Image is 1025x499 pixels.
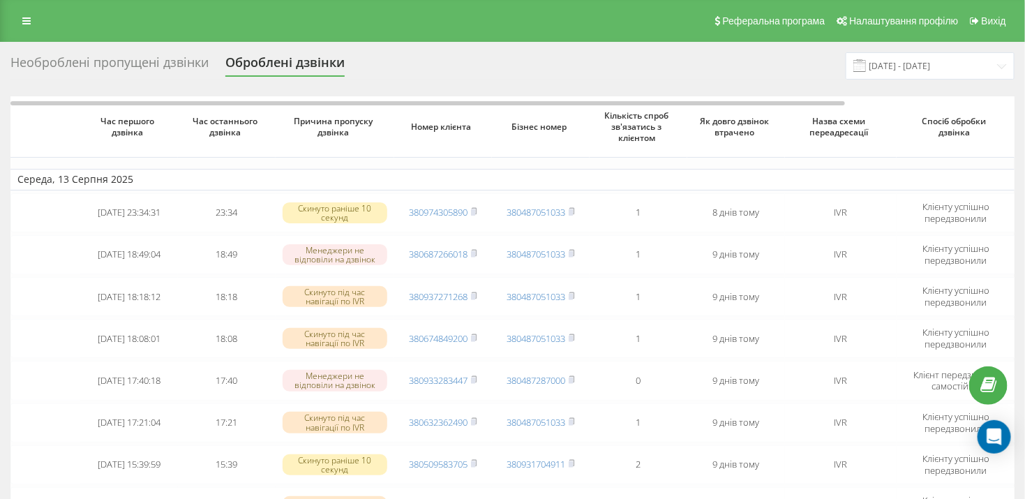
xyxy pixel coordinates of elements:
a: 380933283447 [409,374,467,387]
div: Скинуто під час навігації по IVR [283,286,387,307]
a: 380487051033 [507,206,565,218]
td: IVR [785,445,897,484]
td: [DATE] 15:39:59 [80,445,178,484]
td: Клієнту успішно передзвонили [897,235,1015,274]
td: 2 [590,445,687,484]
span: Кількість спроб зв'язатись з клієнтом [601,110,676,143]
span: Номер клієнта [405,121,481,133]
a: 380487287000 [507,374,565,387]
td: 9 днів тому [687,445,785,484]
span: Назва схеми переадресації [797,116,885,137]
td: IVR [785,235,897,274]
td: 18:08 [178,319,276,358]
td: 0 [590,361,687,400]
a: 380674849200 [409,332,467,345]
a: 380487051033 [507,416,565,429]
td: [DATE] 18:18:12 [80,277,178,316]
td: IVR [785,361,897,400]
div: Скинуто під час навігації по IVR [283,328,387,349]
a: 380487051033 [507,290,565,303]
a: 380487051033 [507,332,565,345]
td: [DATE] 18:49:04 [80,235,178,274]
span: Час першого дзвінка [91,116,167,137]
td: 18:49 [178,235,276,274]
td: 1 [590,277,687,316]
a: 380487051033 [507,248,565,260]
td: [DATE] 23:34:31 [80,193,178,232]
span: Вихід [982,15,1006,27]
a: 380931704911 [507,458,565,470]
td: IVR [785,403,897,442]
td: 23:34 [178,193,276,232]
td: [DATE] 18:08:01 [80,319,178,358]
td: Клієнту успішно передзвонили [897,193,1015,232]
span: Налаштування профілю [849,15,958,27]
span: Спосіб обробки дзвінка [909,116,1003,137]
a: 380974305890 [409,206,467,218]
td: Клієнту успішно передзвонили [897,319,1015,358]
a: 380509583705 [409,458,467,470]
td: Клієнт передзвонив самостійно [897,361,1015,400]
td: 9 днів тому [687,403,785,442]
td: Клієнту успішно передзвонили [897,445,1015,484]
span: Час останнього дзвінка [189,116,264,137]
a: 380687266018 [409,248,467,260]
div: Менеджери не відповіли на дзвінок [283,370,387,391]
div: Необроблені пропущені дзвінки [10,55,209,77]
span: Причина пропуску дзвінка [288,116,382,137]
td: 9 днів тому [687,277,785,316]
td: 1 [590,403,687,442]
a: 380632362490 [409,416,467,429]
td: 9 днів тому [687,235,785,274]
td: 15:39 [178,445,276,484]
div: Открыть Интерком Мессенджер [978,420,1011,454]
span: Як довго дзвінок втрачено [698,116,774,137]
div: Скинуто раніше 10 секунд [283,454,387,475]
td: IVR [785,193,897,232]
td: Клієнту успішно передзвонили [897,403,1015,442]
span: Реферальна програма [723,15,825,27]
td: Клієнту успішно передзвонили [897,277,1015,316]
td: 1 [590,319,687,358]
td: 17:40 [178,361,276,400]
td: 1 [590,235,687,274]
td: 9 днів тому [687,361,785,400]
td: 17:21 [178,403,276,442]
td: [DATE] 17:40:18 [80,361,178,400]
td: IVR [785,277,897,316]
td: 18:18 [178,277,276,316]
td: 1 [590,193,687,232]
td: [DATE] 17:21:04 [80,403,178,442]
td: 8 днів тому [687,193,785,232]
div: Оброблені дзвінки [225,55,345,77]
span: Бізнес номер [503,121,578,133]
div: Скинуто раніше 10 секунд [283,202,387,223]
div: Скинуто під час навігації по IVR [283,412,387,433]
a: 380937271268 [409,290,467,303]
td: 9 днів тому [687,319,785,358]
td: IVR [785,319,897,358]
div: Менеджери не відповіли на дзвінок [283,244,387,265]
